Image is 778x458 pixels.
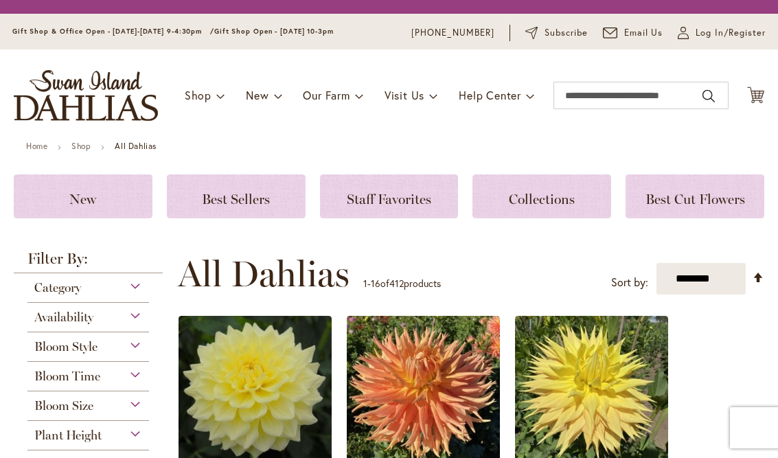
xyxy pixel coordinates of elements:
[696,26,766,40] span: Log In/Register
[702,85,715,107] button: Search
[185,88,211,102] span: Shop
[347,191,431,207] span: Staff Favorites
[178,253,350,295] span: All Dahlias
[34,310,93,325] span: Availability
[472,174,611,218] a: Collections
[202,191,270,207] span: Best Sellers
[303,88,350,102] span: Our Farm
[12,27,214,36] span: Gift Shop & Office Open - [DATE]-[DATE] 9-4:30pm /
[459,88,521,102] span: Help Center
[14,251,163,273] strong: Filter By:
[509,191,575,207] span: Collections
[14,70,158,121] a: store logo
[603,26,663,40] a: Email Us
[34,280,81,295] span: Category
[167,174,306,218] a: Best Sellers
[246,88,268,102] span: New
[10,409,49,448] iframe: Launch Accessibility Center
[69,191,96,207] span: New
[626,174,764,218] a: Best Cut Flowers
[214,27,334,36] span: Gift Shop Open - [DATE] 10-3pm
[26,141,47,151] a: Home
[545,26,588,40] span: Subscribe
[34,369,100,384] span: Bloom Time
[34,398,93,413] span: Bloom Size
[320,174,459,218] a: Staff Favorites
[525,26,588,40] a: Subscribe
[678,26,766,40] a: Log In/Register
[14,174,152,218] a: New
[385,88,424,102] span: Visit Us
[624,26,663,40] span: Email Us
[115,141,157,151] strong: All Dahlias
[645,191,745,207] span: Best Cut Flowers
[411,26,494,40] a: [PHONE_NUMBER]
[611,270,648,295] label: Sort by:
[363,273,441,295] p: - of products
[389,277,404,290] span: 412
[34,428,102,443] span: Plant Height
[363,277,367,290] span: 1
[71,141,91,151] a: Shop
[34,339,98,354] span: Bloom Style
[371,277,380,290] span: 16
